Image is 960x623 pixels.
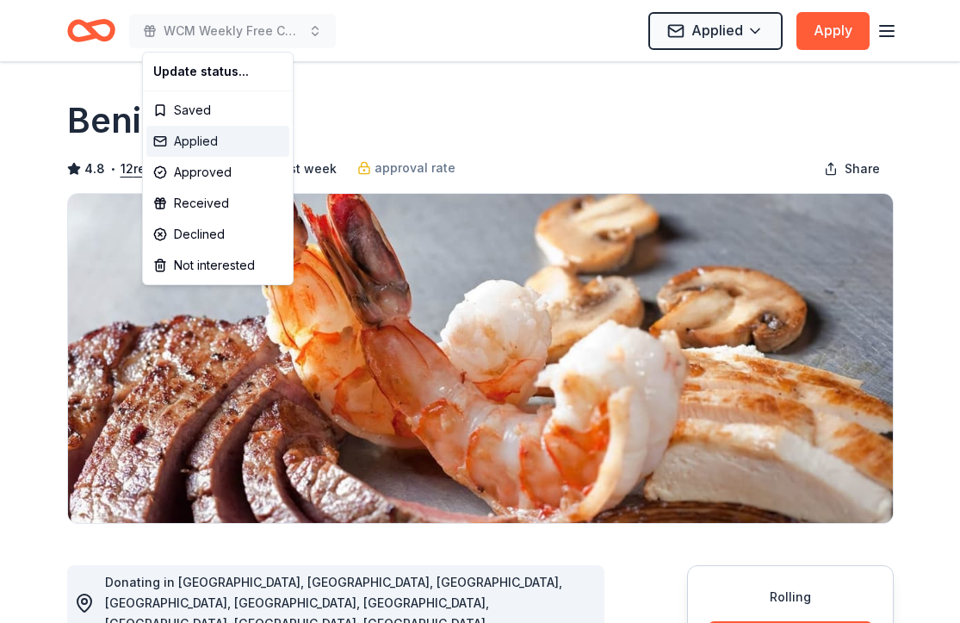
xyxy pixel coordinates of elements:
[146,188,289,219] div: Received
[146,56,289,87] div: Update status...
[146,219,289,250] div: Declined
[146,126,289,157] div: Applied
[146,250,289,281] div: Not interested
[146,157,289,188] div: Approved
[146,95,289,126] div: Saved
[164,21,301,41] span: WCM Weekly Free Community Bingo [GEOGRAPHIC_DATA] [US_STATE]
